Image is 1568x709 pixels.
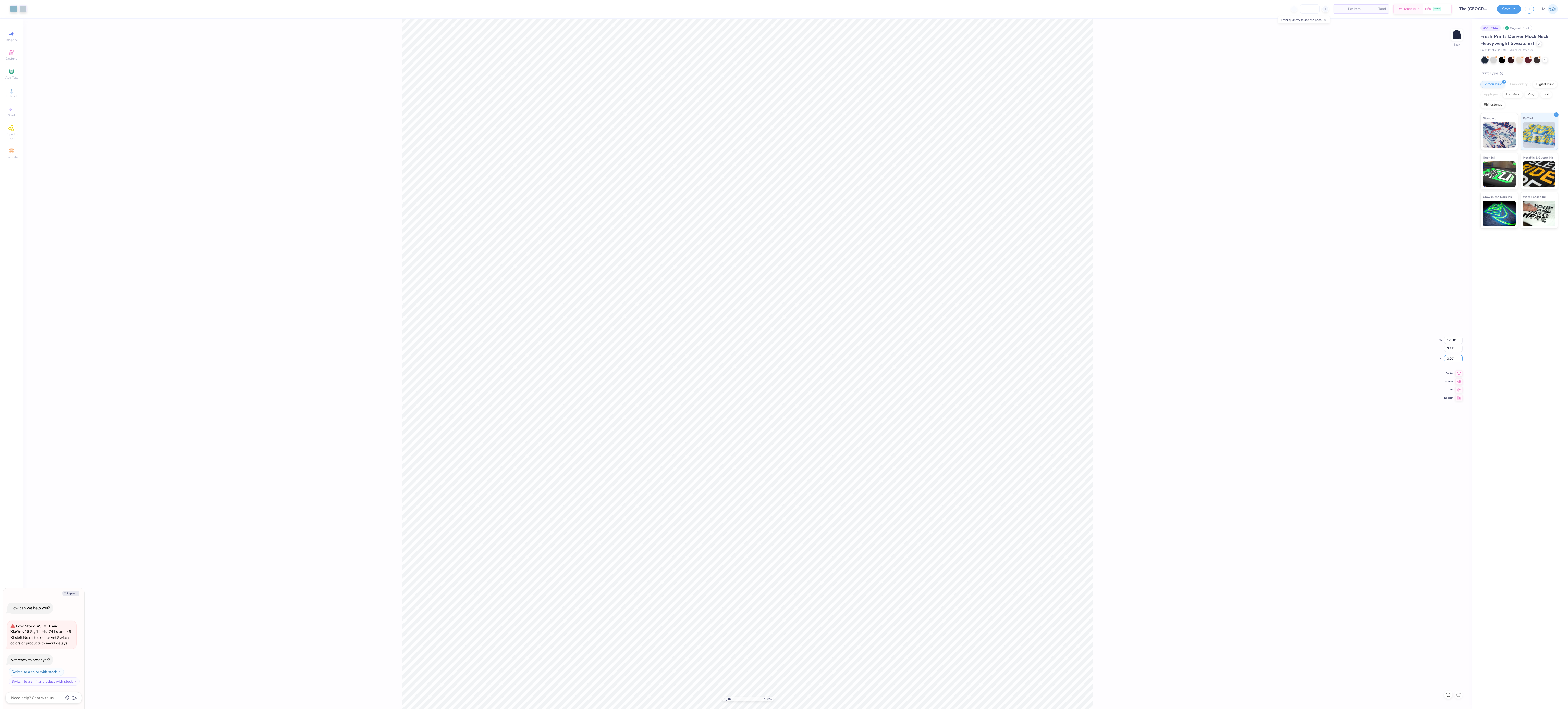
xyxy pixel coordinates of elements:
[1502,91,1523,98] div: Transfers
[5,155,18,159] span: Decorate
[1480,101,1505,109] div: Rhinestones
[62,591,79,596] button: Collapse
[6,38,18,42] span: Image AI
[1503,25,1532,31] div: Original Proof
[1507,81,1531,88] div: Embroidery
[1523,194,1546,199] span: Water based Ink
[1480,25,1501,31] div: # 513734A
[8,113,16,117] span: Greek
[1523,122,1556,148] img: Puff Ink
[1540,91,1552,98] div: Foil
[10,605,50,611] div: How can we help you?
[1425,6,1431,12] span: N/A
[1523,161,1556,187] img: Metallic & Glitter Ink
[1480,33,1548,46] span: Fresh Prints Denver Mock Neck Heavyweight Sweatshirt
[1483,116,1496,121] span: Standard
[10,624,71,646] span: Only 16 Ss, 14 Ms, 74 Ls and 49 XLs left. Switch colors or products to avoid delays.
[1523,201,1556,226] img: Water based Ink
[74,680,77,683] img: Switch to a similar product with stock
[10,624,58,635] strong: Low Stock in S, M, L and XL :
[1533,81,1557,88] div: Digital Print
[1524,91,1539,98] div: Vinyl
[1455,4,1493,14] input: Untitled Design
[1483,161,1516,187] img: Neon Ink
[1300,4,1320,14] input: – –
[5,75,18,80] span: Add Text
[1483,122,1516,148] img: Standard
[1483,194,1512,199] span: Glow in the Dark Ink
[6,94,17,98] span: Upload
[1480,70,1558,76] div: Print Type
[1497,5,1521,14] button: Save
[1542,6,1547,12] span: MJ
[1542,4,1558,14] a: MJ
[1434,7,1440,11] span: FREE
[1278,16,1330,23] div: Enter quantity to see the price.
[1452,30,1462,40] img: Back
[1367,6,1377,12] span: – –
[1444,396,1453,400] span: Bottom
[9,677,80,686] button: Switch to a similar product with stock
[1483,201,1516,226] img: Glow in the Dark Ink
[1348,6,1361,12] span: Per Item
[1480,91,1501,98] div: Applique
[1483,155,1495,160] span: Neon Ink
[10,657,50,662] div: Not ready to order yet?
[1453,42,1460,47] div: Back
[3,132,20,140] span: Clipart & logos
[1396,6,1416,12] span: Est. Delivery
[1548,4,1558,14] img: Mark Joshua Mullasgo
[1480,48,1496,53] span: Fresh Prints
[23,635,57,640] span: No restock date yet.
[9,668,64,676] button: Switch to a color with stock
[1498,48,1507,53] span: # FP94
[1523,155,1553,160] span: Metallic & Glitter Ink
[1444,380,1453,383] span: Middle
[1509,48,1535,53] span: Minimum Order: 50 +
[58,670,61,673] img: Switch to a color with stock
[764,697,772,701] span: 100 %
[1480,81,1505,88] div: Screen Print
[1444,388,1453,391] span: Top
[6,57,17,61] span: Designs
[1378,6,1386,12] span: Total
[1523,116,1534,121] span: Puff Ink
[1444,372,1453,375] span: Center
[1336,6,1346,12] span: – –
